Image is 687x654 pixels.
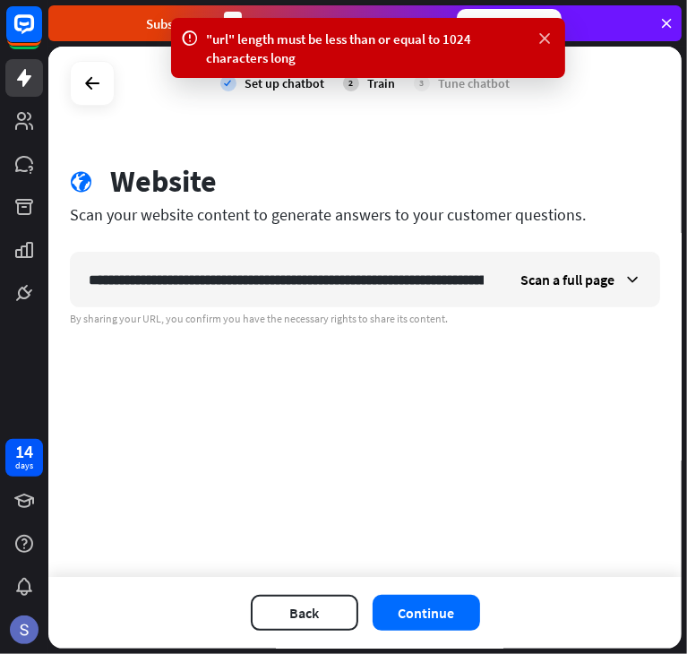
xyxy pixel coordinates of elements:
div: 3 [224,12,242,36]
div: Scan your website content to generate answers to your customer questions. [70,204,660,225]
span: Scan a full page [520,271,614,288]
i: check [220,75,236,91]
div: 2 [343,75,359,91]
button: Open LiveChat chat widget [14,7,68,61]
div: Website [110,163,217,200]
div: 3 [414,75,430,91]
a: 14 days [5,439,43,477]
button: Back [251,595,358,631]
div: Subscribe now [457,9,562,38]
div: 14 [15,443,33,460]
div: Subscribe in days to get your first month for $1 [147,12,442,36]
div: Train [368,75,396,91]
div: By sharing your URL, you confirm you have the necessary rights to share its content. [70,312,660,326]
div: days [15,460,33,472]
button: Continue [373,595,480,631]
div: Set up chatbot [245,75,325,91]
div: Tune chatbot [439,75,511,91]
div: "url" length must be less than or equal to 1024 characters long [207,30,529,67]
i: globe [70,171,92,194]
